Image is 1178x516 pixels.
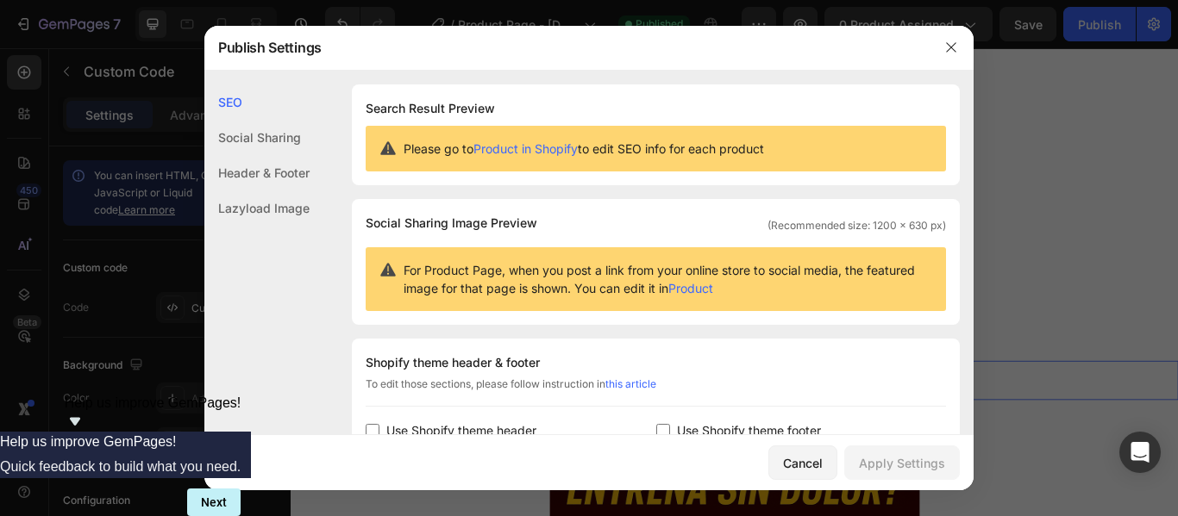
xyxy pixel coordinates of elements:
[204,155,310,190] div: Header & Footer
[768,218,946,233] span: (Recommended size: 1200 x 630 px)
[366,352,946,373] div: Shopify theme header & footer
[473,141,578,156] a: Product in Shopify
[844,445,960,480] button: Apply Settings
[668,281,713,295] a: Product
[768,445,837,480] button: Cancel
[366,98,946,119] h1: Search Result Preview
[366,213,537,233] span: Social Sharing Image Preview
[783,454,823,472] div: Cancel
[366,376,946,407] div: To edit those sections, please follow instruction in
[204,190,310,226] div: Lazyload Image
[22,340,95,356] div: Custom Code
[204,120,310,155] div: Social Sharing
[65,395,241,432] button: Show survey - Help us improve GemPages!
[404,261,932,297] span: For Product Page, when you post a link from your online store to social media, the featured image...
[65,395,241,410] span: Help us improve GemPages!
[605,377,656,390] a: this article
[204,25,929,70] div: Publish Settings
[677,420,821,441] span: Use Shopify theme footer
[204,84,310,120] div: SEO
[386,420,536,441] span: Use Shopify theme header
[1119,432,1161,473] div: Open Intercom Messenger
[859,454,945,472] div: Apply Settings
[404,140,764,158] span: Please go to to edit SEO info for each product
